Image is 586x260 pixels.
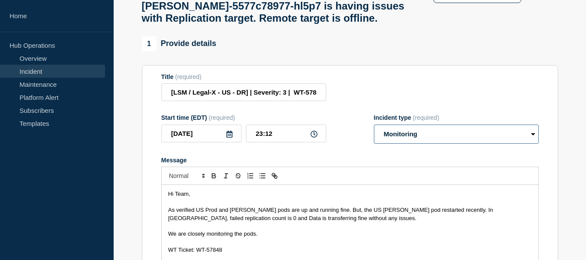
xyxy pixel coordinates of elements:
[256,171,268,181] button: Toggle bulleted list
[374,125,539,144] select: Incident type
[161,83,326,101] input: Title
[168,230,258,237] span: We are closely monitoring the pods.
[161,114,326,121] div: Start time (EDT)
[142,36,216,51] div: Provide details
[220,171,232,181] button: Toggle italic text
[208,171,220,181] button: Toggle bold text
[413,114,439,121] span: (required)
[142,36,157,51] span: 1
[165,171,208,181] span: Font size
[244,171,256,181] button: Toggle ordered list
[161,73,326,80] div: Title
[232,171,244,181] button: Toggle strikethrough text
[168,191,190,197] span: Hi Team,
[161,157,539,164] div: Message
[168,207,495,221] span: As verified US Prod and [PERSON_NAME] pods are up and running fine. But, the US [PERSON_NAME] pod...
[161,125,242,142] input: YYYY-MM-DD
[246,125,326,142] input: HH:MM
[268,171,281,181] button: Toggle link
[168,247,223,253] span: WT Ticket: WT-57848
[209,114,235,121] span: (required)
[175,73,202,80] span: (required)
[374,114,539,121] div: Incident type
